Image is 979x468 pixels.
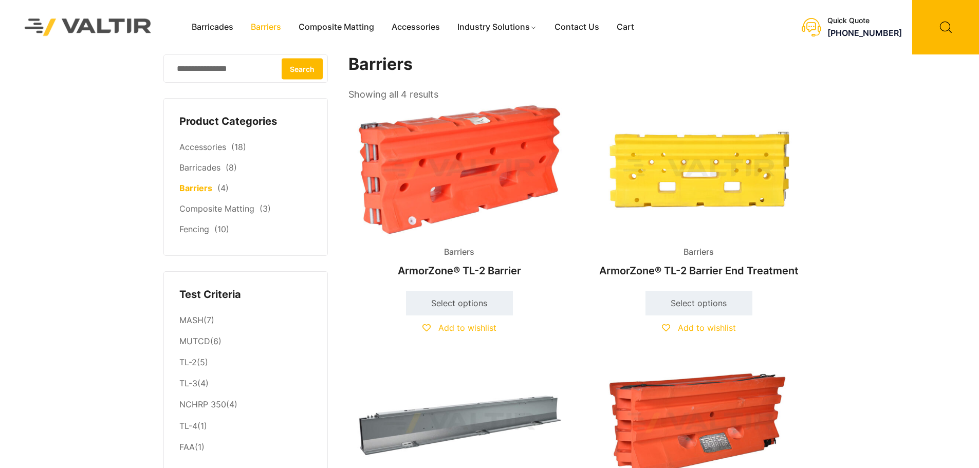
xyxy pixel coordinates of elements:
[436,245,482,260] span: Barriers
[260,203,271,214] span: (3)
[422,323,496,333] a: Add to wishlist
[406,291,513,315] a: Select options for “ArmorZone® TL-2 Barrier”
[183,20,242,35] a: Barricades
[282,58,323,79] button: Search
[231,142,246,152] span: (18)
[179,416,312,437] li: (1)
[179,224,209,234] a: Fencing
[678,323,736,333] span: Add to wishlist
[588,103,810,282] a: BarriersArmorZone® TL-2 Barrier End Treatment
[662,323,736,333] a: Add to wishlist
[348,54,811,74] h1: Barriers
[179,183,212,193] a: Barriers
[449,20,546,35] a: Industry Solutions
[179,142,226,152] a: Accessories
[348,103,570,282] a: BarriersArmorZone® TL-2 Barrier
[179,395,312,416] li: (4)
[179,357,197,367] a: TL-2
[179,287,312,303] h4: Test Criteria
[179,336,210,346] a: MUTCD
[179,114,312,129] h4: Product Categories
[179,378,197,388] a: TL-3
[827,28,902,38] a: [PHONE_NUMBER]
[645,291,752,315] a: Select options for “ArmorZone® TL-2 Barrier End Treatment”
[179,421,197,431] a: TL-4
[676,245,722,260] span: Barriers
[608,20,643,35] a: Cart
[179,442,195,452] a: FAA
[438,323,496,333] span: Add to wishlist
[383,20,449,35] a: Accessories
[242,20,290,35] a: Barriers
[179,310,312,331] li: (7)
[290,20,383,35] a: Composite Matting
[179,331,312,352] li: (6)
[217,183,229,193] span: (4)
[179,162,220,173] a: Barricades
[348,86,438,103] p: Showing all 4 results
[348,259,570,282] h2: ArmorZone® TL-2 Barrier
[179,399,226,409] a: NCHRP 350
[179,352,312,373] li: (5)
[179,437,312,455] li: (1)
[179,203,254,214] a: Composite Matting
[588,259,810,282] h2: ArmorZone® TL-2 Barrier End Treatment
[827,16,902,25] div: Quick Quote
[214,224,229,234] span: (10)
[11,5,165,49] img: Valtir Rentals
[226,162,237,173] span: (8)
[546,20,608,35] a: Contact Us
[179,315,204,325] a: MASH
[179,373,312,395] li: (4)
